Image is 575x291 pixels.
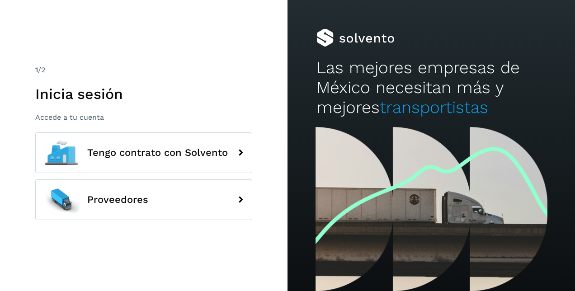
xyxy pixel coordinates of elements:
[380,98,488,117] span: transportistas
[87,194,148,205] span: Proveedores
[35,85,252,103] h1: Inicia sesión
[35,179,252,220] button: Proveedores
[316,58,547,118] h2: Las mejores empresas de México necesitan más y mejores
[35,66,38,74] span: 1
[35,113,252,122] p: Accede a tu cuenta
[87,147,228,158] span: Tengo contrato con Solvento
[35,132,252,173] button: Tengo contrato con Solvento
[35,65,252,75] div: /2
